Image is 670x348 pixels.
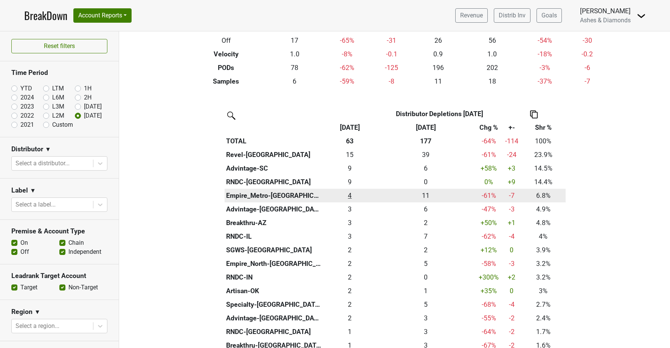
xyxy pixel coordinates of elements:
th: 63 [323,134,377,148]
label: Non-Target [68,283,98,292]
th: 0 [377,175,475,189]
label: YTD [20,84,32,93]
div: 3 [325,218,375,228]
div: 2 [325,272,375,282]
div: 39 [378,150,473,160]
h3: Label [11,186,28,194]
img: filter [225,109,237,121]
td: 2 [323,270,377,284]
th: 2.000 [377,216,475,230]
th: 3.330 [377,311,475,325]
div: -24 [504,150,519,160]
td: -18 % [520,47,570,61]
div: 2 [378,245,473,255]
span: ▼ [30,186,36,195]
th: TOTAL [225,134,323,148]
td: -68 % [475,298,502,311]
label: Target [20,283,37,292]
td: -8 % [322,47,372,61]
div: 2 [325,259,375,269]
td: 2 [323,257,377,270]
td: 26 [411,34,465,47]
div: 0 [378,272,473,282]
th: 3.000 [377,325,475,339]
div: -4 [504,231,519,241]
td: 100% [521,134,565,148]
a: Goals [537,8,562,23]
label: L6M [52,93,64,102]
div: 9 [325,163,375,173]
th: Empire_Metro-[GEOGRAPHIC_DATA] [225,189,323,202]
td: +300 % [475,270,502,284]
td: 6.8% [521,189,565,202]
div: -7 [504,191,519,200]
th: &nbsp;: activate to sort column ascending [225,121,323,134]
td: 14.4% [521,175,565,189]
th: Revel-[GEOGRAPHIC_DATA] [225,148,323,162]
div: 2 [325,313,375,323]
th: RNDC-[GEOGRAPHIC_DATA] [225,325,323,339]
th: PODs [185,61,268,75]
div: +1 [504,218,519,228]
td: 1.7% [521,325,565,339]
div: 4 [325,191,375,200]
div: 6 [378,163,473,173]
th: Breakthru-AZ [225,216,323,230]
span: -64% [482,137,496,145]
td: 11 [411,75,465,88]
td: 4.25 [323,189,377,202]
td: 9 [323,175,377,189]
td: 3.2% [521,270,565,284]
td: 2.7% [521,298,565,311]
td: -125 [372,61,411,75]
img: Copy to clipboard [530,110,538,118]
td: 202 [465,61,519,75]
div: 2 [325,245,375,255]
td: 78 [267,61,321,75]
th: Advintage-[GEOGRAPHIC_DATA] [225,202,323,216]
th: RNDC-IN [225,270,323,284]
td: -58 % [475,257,502,270]
th: 2.167 [377,243,475,257]
td: -30 [570,34,605,47]
td: +12 % [475,243,502,257]
label: 2023 [20,102,34,111]
td: -37 % [520,75,570,88]
td: 0 % [475,175,502,189]
td: 1.084 [323,325,377,339]
td: 2.417 [323,243,377,257]
div: +3 [504,163,519,173]
th: SGWS-[GEOGRAPHIC_DATA] [225,243,323,257]
label: Off [20,247,29,256]
th: Empire_North-[GEOGRAPHIC_DATA] [225,257,323,270]
td: -61 % [475,148,502,162]
td: -65 % [322,34,372,47]
td: 3.9% [521,243,565,257]
div: -3 [504,259,519,269]
div: 2 [378,218,473,228]
label: [DATE] [84,111,102,120]
td: 1.91 [323,284,377,298]
label: 2021 [20,120,34,129]
td: -62 % [475,230,502,243]
div: 3 [378,327,473,337]
th: Advintage-SC [225,162,323,175]
td: 17 [267,34,321,47]
td: -55 % [475,311,502,325]
td: -54 % [520,34,570,47]
td: 3.2% [521,257,565,270]
th: Samples [185,75,268,88]
td: -61 % [475,189,502,202]
td: +35 % [475,284,502,298]
td: +50 % [475,216,502,230]
th: 177 [377,134,475,148]
th: 5.166 [377,298,475,311]
td: -64 % [475,325,502,339]
td: 1.0 [267,47,321,61]
button: Reset filters [11,39,107,53]
td: 196 [411,61,465,75]
div: 1 [325,327,375,337]
th: Sep '24: activate to sort column ascending [377,121,475,134]
td: -47 % [475,202,502,216]
td: +58 % [475,162,502,175]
